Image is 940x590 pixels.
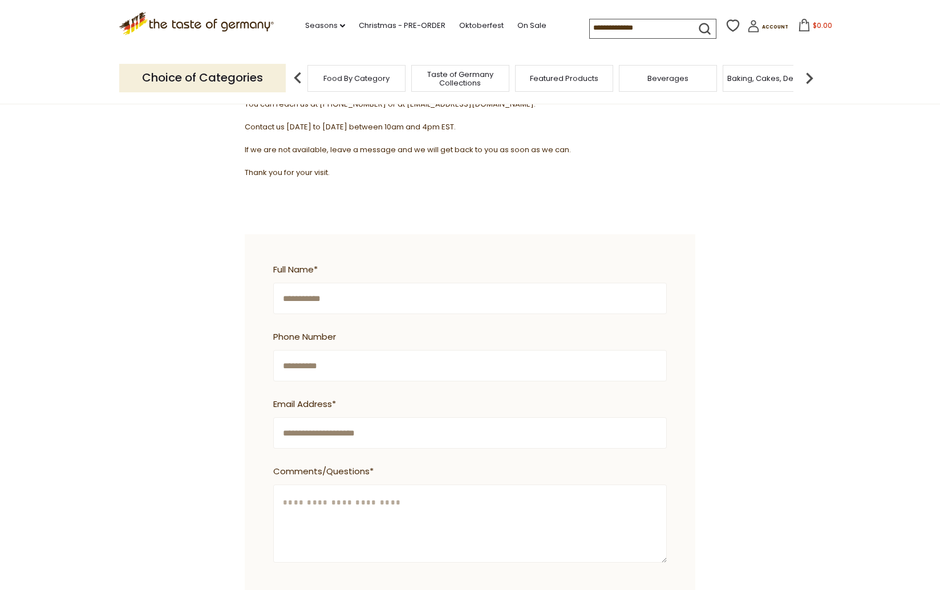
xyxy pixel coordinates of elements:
[305,19,345,32] a: Seasons
[119,64,286,92] p: Choice of Categories
[273,283,667,314] input: Full Name*
[517,19,546,32] a: On Sale
[791,19,839,36] button: $0.00
[286,67,309,89] img: previous arrow
[245,167,330,178] span: Thank you for your visit.
[245,121,456,132] span: Contact us [DATE] to [DATE] between 10am and 4pm EST.
[273,330,661,344] span: Phone Number
[530,74,598,83] a: Featured Products
[245,144,571,155] span: If we are not available, leave a message and we will get back to you as soon as we can.
[273,417,667,449] input: Email Address*
[415,70,506,87] a: Taste of Germany Collections
[747,20,788,36] a: Account
[273,350,667,381] input: Phone Number
[273,263,661,277] span: Full Name
[245,99,536,109] span: You can reach us at [PHONE_NUMBER] or at [EMAIL_ADDRESS][DOMAIN_NAME].
[813,21,832,30] span: $0.00
[798,67,821,89] img: next arrow
[359,19,445,32] a: Christmas - PRE-ORDER
[273,465,661,479] span: Comments/Questions
[323,74,390,83] a: Food By Category
[273,485,667,563] textarea: Comments/Questions*
[459,19,504,32] a: Oktoberfest
[727,74,816,83] a: Baking, Cakes, Desserts
[762,24,788,30] span: Account
[647,74,688,83] a: Beverages
[273,397,661,412] span: Email Address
